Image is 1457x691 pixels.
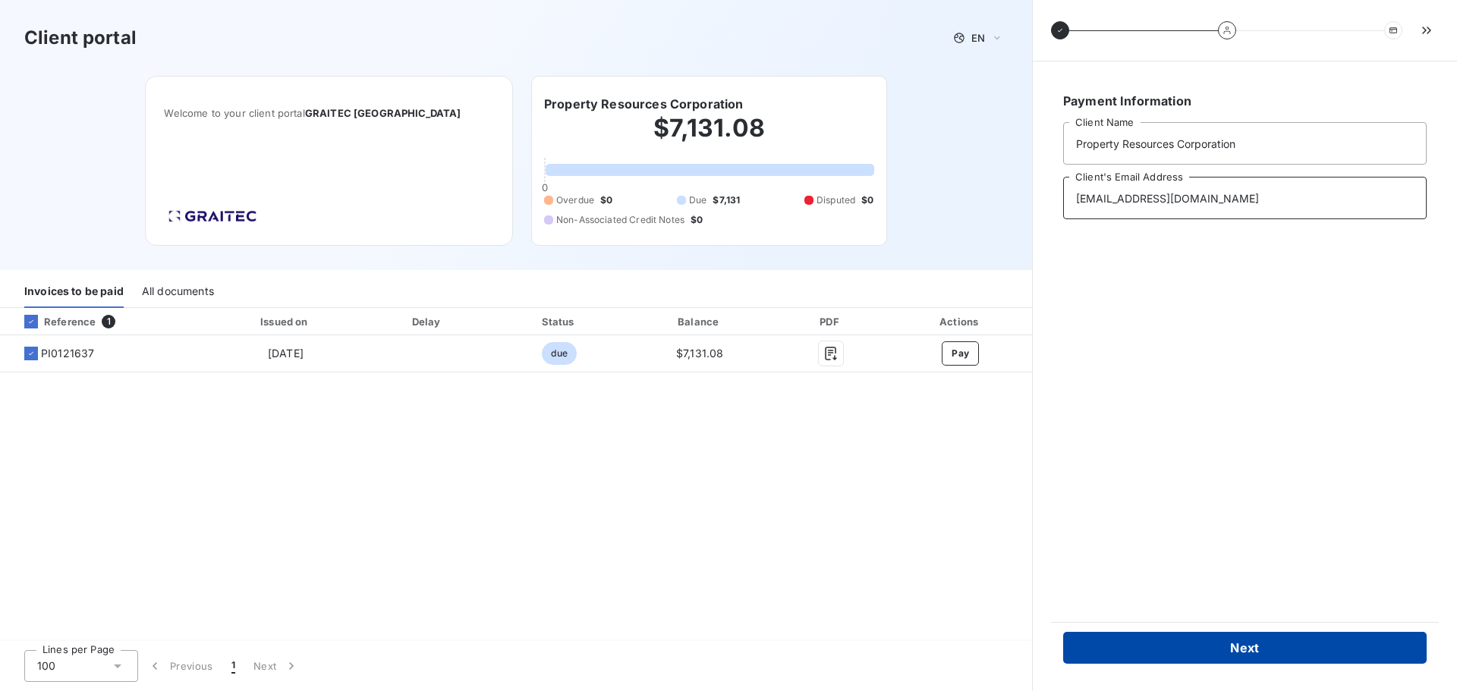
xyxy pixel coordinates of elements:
[861,193,873,207] span: $0
[102,315,115,328] span: 1
[244,650,308,682] button: Next
[1063,177,1427,219] input: placeholder
[268,347,304,360] span: [DATE]
[222,650,244,682] button: 1
[544,95,744,113] h6: Property Resources Corporation
[689,193,706,207] span: Due
[817,193,855,207] span: Disputed
[231,658,235,674] span: 1
[1063,632,1427,664] button: Next
[971,32,985,44] span: EN
[24,276,124,308] div: Invoices to be paid
[1063,122,1427,165] input: placeholder
[138,650,222,682] button: Previous
[556,213,684,227] span: Non-Associated Credit Notes
[367,314,489,329] div: Delay
[630,314,770,329] div: Balance
[12,315,96,328] div: Reference
[676,347,723,360] span: $7,131.08
[211,314,360,329] div: Issued on
[542,181,548,193] span: 0
[164,206,261,227] img: Company logo
[142,276,214,308] div: All documents
[164,107,494,119] span: Welcome to your client portal
[542,342,576,365] span: due
[776,314,886,329] div: PDF
[691,213,703,227] span: $0
[544,113,874,159] h2: $7,131.08
[496,314,624,329] div: Status
[713,193,740,207] span: $7,131
[37,658,55,674] span: 100
[1063,92,1427,110] h6: Payment Information
[41,346,94,361] span: PI0121637
[892,314,1029,329] div: Actions
[942,341,979,366] button: Pay
[556,193,594,207] span: Overdue
[305,107,461,119] span: GRAITEC [GEOGRAPHIC_DATA]
[600,193,612,207] span: $0
[24,24,137,52] h3: Client portal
